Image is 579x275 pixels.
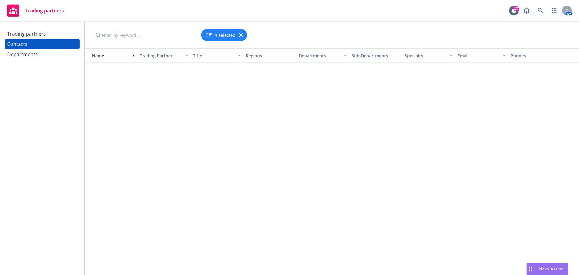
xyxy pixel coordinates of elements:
[5,50,80,59] a: Departments
[352,53,400,59] div: Sub-Departments
[191,48,243,63] button: Title
[405,53,446,59] div: Specialty
[527,263,534,275] div: Drag to move
[25,8,64,13] span: Trading partners
[548,5,560,17] a: Switch app
[7,39,27,49] div: Contacts
[87,53,128,59] div: Name
[205,31,236,39] button: 1 selected
[7,50,38,59] div: Departments
[5,2,66,19] a: Trading partners
[349,48,402,63] button: Sub-Departments
[539,266,563,271] span: Nova Assist
[243,48,296,63] button: Regions
[85,48,138,63] button: Name
[508,48,561,63] button: Phones
[5,39,80,49] a: Contacts
[513,6,519,11] div: 17
[92,29,196,41] input: Filter by keyword...
[299,53,340,59] div: Departments
[457,53,499,59] div: Email
[5,29,80,39] a: Trading partners
[7,29,46,39] div: Trading partners
[527,263,568,275] button: Nova Assist
[511,53,558,59] div: Phones
[534,5,546,17] a: Search
[296,48,349,63] button: Departments
[402,48,455,63] button: Specialty
[138,48,190,63] button: Trading Partner
[520,5,533,17] a: Report a Bug
[246,53,294,59] div: Regions
[140,53,181,59] div: Trading Partner
[193,53,234,59] div: Title
[455,48,508,63] button: Email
